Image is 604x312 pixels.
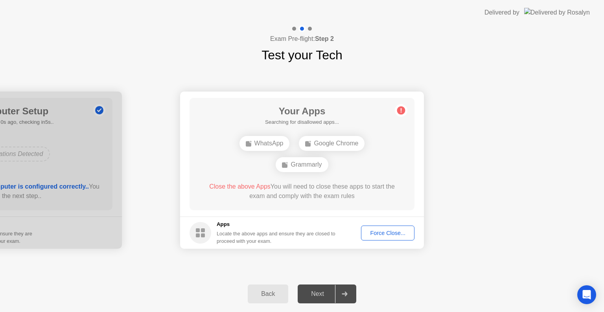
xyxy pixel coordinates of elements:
h4: Exam Pre-flight: [270,34,334,44]
div: Back [250,290,286,297]
h5: Searching for disallowed apps... [265,118,339,126]
div: Google Chrome [299,136,365,151]
h1: Test your Tech [261,46,343,64]
button: Back [248,284,288,303]
div: Next [300,290,335,297]
div: Delivered by [484,8,519,17]
div: Grammarly [276,157,328,172]
div: WhatsApp [239,136,290,151]
div: Locate the above apps and ensure they are closed to proceed with your exam. [217,230,336,245]
h5: Apps [217,220,336,228]
button: Next [298,284,356,303]
button: Force Close... [361,226,414,240]
div: Force Close... [364,230,412,236]
b: Step 2 [315,35,334,42]
span: Close the above Apps [209,183,271,190]
div: You will need to close these apps to start the exam and comply with the exam rules [201,182,403,201]
div: Open Intercom Messenger [577,285,596,304]
h1: Your Apps [265,104,339,118]
img: Delivered by Rosalyn [524,8,590,17]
